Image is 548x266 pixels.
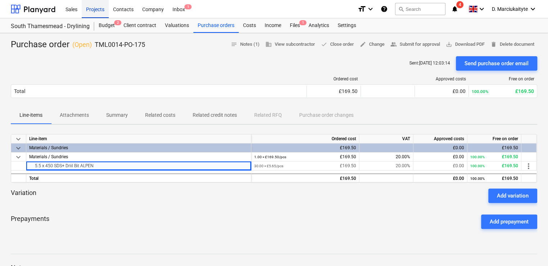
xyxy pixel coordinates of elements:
div: Total [26,173,251,182]
small: 100.00% [470,177,485,181]
div: 20.00% [359,152,413,161]
span: save_alt [446,41,452,48]
button: Add variation [488,189,537,203]
button: Download PDF [443,39,488,50]
a: Client contract [119,18,161,33]
div: Purchase order [11,39,145,50]
div: Budget [94,18,119,33]
span: keyboard_arrow_down [14,135,23,143]
div: 5.5 x 450 SDS+ Driil Bit ALPEN [29,161,248,170]
span: Change [360,40,385,49]
div: Materials / Sundries [29,143,248,152]
button: Add prepayment [481,214,537,229]
p: Related costs [145,111,175,119]
div: Ordered cost [310,76,358,81]
a: Purchase orders [193,18,239,33]
p: TML0014-PO-175 [95,40,145,49]
i: keyboard_arrow_down [529,5,537,13]
div: £169.50 [470,152,518,161]
div: Free on order [472,76,534,81]
div: Costs [239,18,260,33]
button: Send purchase order email [456,56,537,71]
div: £169.50 [470,161,518,170]
span: people_alt [390,41,397,48]
div: £169.50 [472,88,534,94]
div: Approved costs [418,76,466,81]
div: £169.50 [254,143,356,152]
span: Delete document [490,40,534,49]
span: search [398,6,404,12]
span: Materials / Sundries [29,154,68,159]
i: Knowledge base [381,5,388,13]
div: £169.50 [254,152,356,161]
div: Files [286,18,304,33]
a: Settings [333,18,360,33]
div: £169.50 [254,174,356,183]
button: Submit for approval [387,39,443,50]
i: format_size [358,5,366,13]
div: Add prepayment [490,217,529,226]
button: Change [357,39,387,50]
div: Line-item [26,134,251,143]
span: Download PDF [446,40,485,49]
a: Valuations [161,18,193,33]
button: Notes (1) [228,39,262,50]
span: D. Marciukaityte [492,6,528,12]
div: £0.00 [418,88,466,94]
a: Income [260,18,286,33]
button: Delete document [488,39,537,50]
p: Attachments [60,111,89,119]
a: Budget2 [94,18,119,33]
div: £0.00 [416,143,464,152]
span: more_vert [524,162,533,170]
button: View subcontractor [262,39,318,50]
p: Variation [11,189,36,203]
i: keyboard_arrow_down [366,5,375,13]
div: 20.00% [359,161,413,170]
span: 1 [299,20,306,25]
div: Send purchase order email [464,59,529,68]
p: Related credit notes [193,111,237,119]
span: notes [231,41,237,48]
div: Ordered cost [251,134,359,143]
span: Submit for approval [390,40,440,49]
div: Approved costs [413,134,467,143]
span: 2 [114,20,121,25]
p: Prepayments [11,214,49,229]
i: notifications [451,5,458,13]
div: Add variation [497,191,529,200]
p: ( Open ) [72,40,92,49]
small: 100.00% [472,89,489,94]
div: Free on order [467,134,521,143]
span: View subcontractor [265,40,315,49]
p: Line-items [19,111,42,119]
small: 30.00 × £5.65 / pcs [254,164,283,168]
i: keyboard_arrow_down [477,5,486,13]
p: Sent : [DATE] 12:03:14 [409,60,450,66]
a: Analytics [304,18,333,33]
div: South Thamesmead - Drylining [11,23,86,30]
small: 1.00 × £169.50 / pcs [254,155,286,159]
button: Close order [318,39,357,50]
span: Notes (1) [231,40,260,49]
span: keyboard_arrow_down [14,153,23,161]
small: 100.00% [470,155,485,159]
span: keyboard_arrow_down [14,144,23,152]
span: edit [360,41,366,48]
div: Total [14,88,25,94]
span: done [321,41,327,48]
div: £0.00 [416,152,464,161]
p: Summary [106,111,128,119]
span: delete [490,41,497,48]
div: £0.00 [416,174,464,183]
div: VAT [359,134,413,143]
div: £169.50 [470,174,518,183]
span: 4 [456,1,463,8]
span: Close order [321,40,354,49]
